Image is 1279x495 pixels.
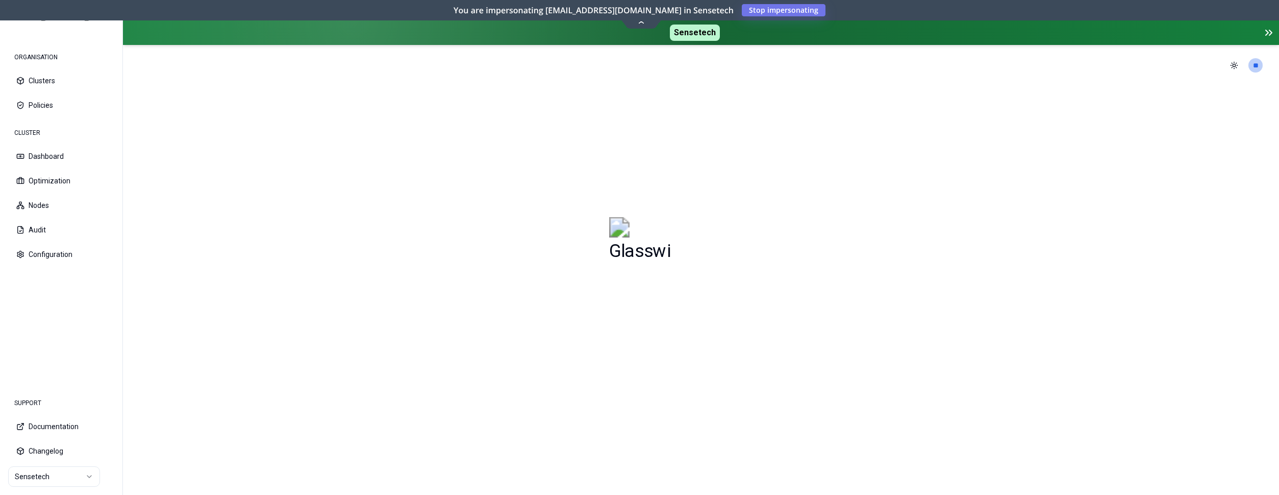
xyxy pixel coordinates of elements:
[8,219,114,241] button: Audit
[8,415,114,438] button: Documentation
[8,440,114,462] button: Changelog
[670,25,720,41] span: Sensetech
[8,170,114,192] button: Optimization
[8,243,114,266] button: Configuration
[8,393,114,413] div: SUPPORT
[8,194,114,217] button: Nodes
[8,145,114,168] button: Dashboard
[8,123,114,143] div: CLUSTER
[8,94,114,116] button: Policies
[8,47,114,67] div: ORGANISATION
[8,69,114,92] button: Clusters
